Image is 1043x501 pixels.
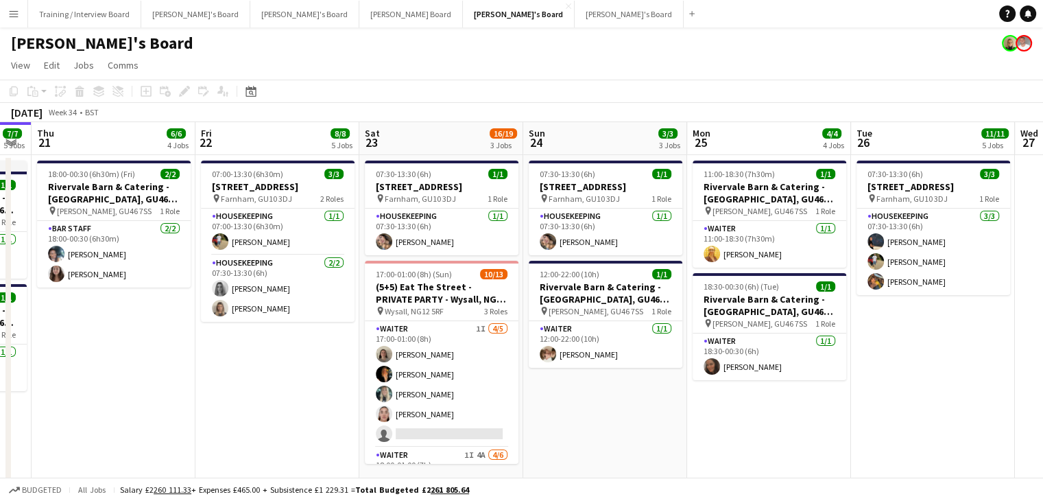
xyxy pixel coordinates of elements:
[28,1,141,27] button: Training / Interview Board
[154,485,191,495] tcxspan: Call 260 111.33 via 3CX
[38,56,65,74] a: Edit
[1002,35,1018,51] app-user-avatar: Nikoleta Gehfeld
[355,485,469,495] span: Total Budgeted £2
[141,1,250,27] button: [PERSON_NAME]'s Board
[250,1,359,27] button: [PERSON_NAME]'s Board
[44,59,60,71] span: Edit
[120,485,469,495] div: Salary £2 + Expenses £465.00 + Subsistence £1 229.31 =
[22,485,62,495] span: Budgeted
[575,1,684,27] button: [PERSON_NAME]'s Board
[11,33,193,54] h1: [PERSON_NAME]'s Board
[102,56,144,74] a: Comms
[431,485,469,495] tcxspan: Call 261 805.64 via 3CX
[463,1,575,27] button: [PERSON_NAME]'s Board
[68,56,99,74] a: Jobs
[7,482,64,498] button: Budgeted
[108,59,139,71] span: Comms
[73,59,94,71] span: Jobs
[11,59,30,71] span: View
[85,107,99,117] div: BST
[5,56,36,74] a: View
[11,106,43,119] div: [DATE]
[75,485,108,495] span: All jobs
[1016,35,1032,51] app-user-avatar: Jakub Zalibor
[45,107,80,117] span: Week 34
[359,1,463,27] button: [PERSON_NAME] Board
